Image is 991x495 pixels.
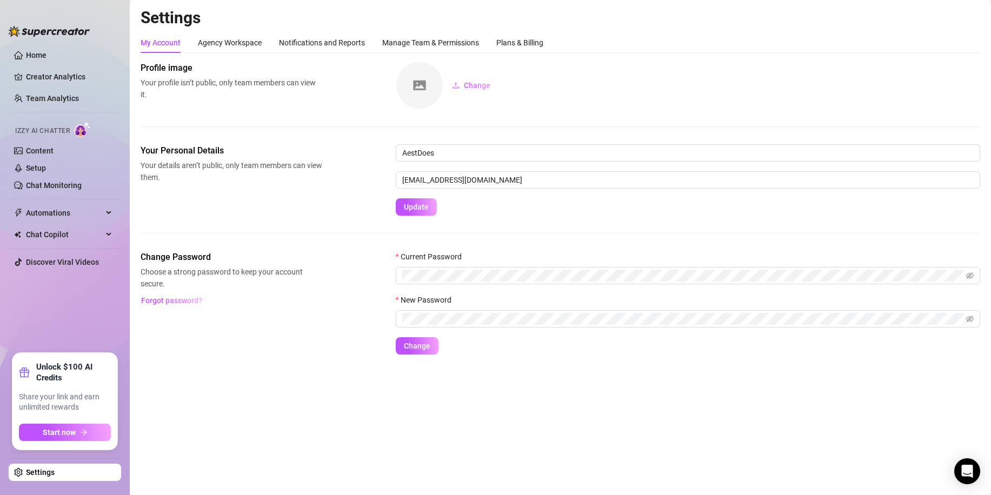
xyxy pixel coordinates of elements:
input: Enter new email [396,171,980,189]
span: Chat Copilot [26,226,103,243]
input: Enter name [396,144,980,162]
span: Choose a strong password to keep your account secure. [141,266,322,290]
button: Change [443,77,499,94]
img: logo-BBDzfeDw.svg [9,26,90,37]
span: Automations [26,204,103,222]
div: Agency Workspace [198,37,262,49]
span: arrow-right [80,429,88,436]
span: upload [452,82,460,89]
img: square-placeholder.png [396,62,443,109]
span: eye-invisible [966,315,974,323]
img: AI Chatter [74,122,91,137]
a: Discover Viral Videos [26,258,99,266]
span: gift [19,367,30,378]
span: Change [404,342,430,350]
div: Notifications and Reports [279,37,365,49]
span: eye-invisible [966,272,974,279]
a: Creator Analytics [26,68,112,85]
a: Team Analytics [26,94,79,103]
span: Start now [43,428,76,437]
span: Forgot password? [141,296,202,305]
a: Content [26,146,54,155]
label: New Password [396,294,458,306]
button: Change [396,337,438,354]
button: Start nowarrow-right [19,424,111,441]
button: Forgot password? [141,292,202,309]
span: Change Password [141,251,322,264]
input: Current Password [402,270,964,282]
strong: Unlock $100 AI Credits [36,362,111,383]
a: Chat Monitoring [26,181,82,190]
label: Current Password [396,251,469,263]
div: Plans & Billing [496,37,543,49]
span: Your Personal Details [141,144,322,157]
span: Update [404,203,429,211]
a: Settings [26,468,55,477]
div: Open Intercom Messenger [954,458,980,484]
div: Manage Team & Permissions [382,37,479,49]
a: Setup [26,164,46,172]
span: Share your link and earn unlimited rewards [19,392,111,413]
h2: Settings [141,8,980,28]
span: Change [464,81,490,90]
input: New Password [402,313,964,325]
img: Chat Copilot [14,231,21,238]
span: Izzy AI Chatter [15,126,70,136]
span: thunderbolt [14,209,23,217]
button: Update [396,198,437,216]
a: Home [26,51,46,59]
span: Your profile isn’t public, only team members can view it. [141,77,322,101]
div: My Account [141,37,181,49]
span: Profile image [141,62,322,75]
span: Your details aren’t public, only team members can view them. [141,159,322,183]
